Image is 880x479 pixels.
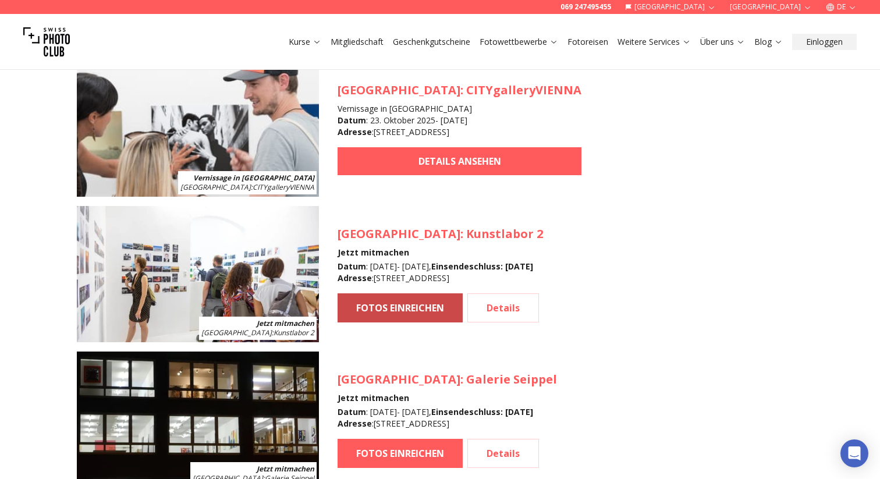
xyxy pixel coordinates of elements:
h4: Jetzt mitmachen [338,247,543,258]
a: Fotoreisen [567,36,608,48]
button: Geschenkgutscheine [388,34,475,50]
a: Details [467,439,539,468]
button: Mitgliedschaft [326,34,388,50]
b: Adresse [338,126,372,137]
a: FOTOS EINREICHEN [338,293,463,322]
h4: Vernissage in [GEOGRAPHIC_DATA] [338,103,581,115]
a: Kurse [289,36,321,48]
button: Kurse [284,34,326,50]
b: Jetzt mitmachen [257,318,314,328]
span: [GEOGRAPHIC_DATA] [338,82,460,98]
div: : 23. Oktober 2025 - [DATE] : [STREET_ADDRESS] [338,115,581,138]
b: Datum [338,261,366,272]
span: [GEOGRAPHIC_DATA] [338,371,460,387]
b: Jetzt mitmachen [257,464,314,474]
a: Weitere Services [618,36,691,48]
a: 069 247495455 [560,2,611,12]
img: Swiss photo club [23,19,70,65]
img: SPC Photo Awards MÜNCHEN November 2025 [77,206,319,342]
div: Open Intercom Messenger [840,439,868,467]
span: [GEOGRAPHIC_DATA] [180,182,251,192]
span: [GEOGRAPHIC_DATA] [338,226,460,242]
b: Adresse [338,272,372,283]
button: Blog [750,34,787,50]
span: [GEOGRAPHIC_DATA] [201,328,272,338]
a: Blog [754,36,783,48]
a: Über uns [700,36,745,48]
img: SPC Photo Awards WIEN Oktober 2025 [77,61,319,197]
h3: : Galerie Seippel [338,371,557,388]
b: Adresse [338,418,372,429]
a: DETAILS ANSEHEN [338,147,581,175]
button: Fotowettbewerbe [475,34,563,50]
span: : CITYgalleryVIENNA [180,182,314,192]
a: Mitgliedschaft [331,36,384,48]
b: Datum [338,406,366,417]
button: Einloggen [792,34,857,50]
a: Details [467,293,539,322]
button: Über uns [696,34,750,50]
h3: : Kunstlabor 2 [338,226,543,242]
b: Datum [338,115,366,126]
b: Einsendeschluss : [DATE] [431,406,533,417]
b: Vernissage in [GEOGRAPHIC_DATA] [193,173,314,183]
h4: Jetzt mitmachen [338,392,557,404]
button: Weitere Services [613,34,696,50]
button: Fotoreisen [563,34,613,50]
span: : Kunstlabor 2 [201,328,314,338]
a: Geschenkgutscheine [393,36,470,48]
b: Einsendeschluss : [DATE] [431,261,533,272]
a: Fotowettbewerbe [480,36,558,48]
div: : [DATE] - [DATE] , : [STREET_ADDRESS] [338,406,557,430]
h3: : CITYgalleryVIENNA [338,82,581,98]
a: FOTOS EINREICHEN [338,439,463,468]
div: : [DATE] - [DATE] , : [STREET_ADDRESS] [338,261,543,284]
